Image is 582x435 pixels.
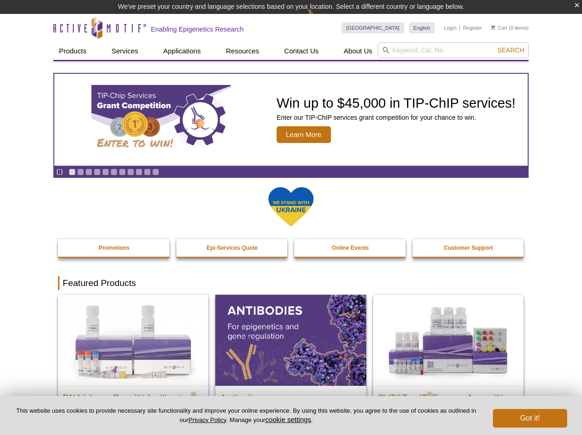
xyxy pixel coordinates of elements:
[491,22,529,33] li: (0 items)
[151,25,244,33] h2: Enabling Epigenetics Research
[58,276,524,290] h2: Featured Products
[277,113,516,122] p: Enter our TIP-ChIP services grant competition for your chance to win.
[69,169,76,175] a: Go to slide 1
[54,74,528,166] a: TIP-ChIP Services Grant Competition Win up to $45,000 in TIP-ChIP services! Enter our TIP-ChIP se...
[265,416,311,423] button: cookie settings
[127,169,134,175] a: Go to slide 8
[98,245,129,251] strong: Promotions
[294,239,407,257] a: Online Events
[215,295,366,386] img: All Antibodies
[63,389,204,403] h2: DNA Library Prep Kit for Illumina
[191,391,196,399] sup: ®
[378,389,519,403] h2: CUT&Tag-IT Express Assay Kit
[144,169,151,175] a: Go to slide 10
[491,25,507,31] a: Cart
[106,42,144,60] a: Services
[378,42,529,58] input: Keyword, Cat. No.
[176,239,289,257] a: Epi-Services Quote
[53,42,92,60] a: Products
[77,169,84,175] a: Go to slide 2
[307,7,332,29] img: Change Here
[491,25,495,30] img: Your Cart
[463,25,482,31] a: Register
[493,409,567,428] button: Got it!
[119,169,126,175] a: Go to slide 7
[58,239,170,257] a: Promotions
[413,239,525,257] a: Customer Support
[268,186,314,227] img: We Stand With Ukraine
[495,46,527,54] button: Search
[85,169,92,175] a: Go to slide 3
[110,169,117,175] a: Go to slide 6
[54,74,528,166] article: TIP-ChIP Services Grant Competition
[152,169,159,175] a: Go to slide 11
[444,25,457,31] a: Login
[220,389,361,403] h2: Antibodies
[188,416,226,423] a: Privacy Policy
[409,22,435,33] a: English
[332,245,369,251] strong: Online Events
[102,169,109,175] a: Go to slide 5
[338,42,378,60] a: About Us
[427,391,433,399] sup: ®
[91,85,231,155] img: TIP-ChIP Services Grant Competition
[58,295,208,386] img: DNA Library Prep Kit for Illumina
[158,42,207,60] a: Applications
[444,245,493,251] strong: Customer Support
[277,126,331,143] span: Learn More
[56,169,63,175] a: Toggle autoplay
[15,407,478,424] p: This website uses cookies to provide necessary site functionality and improve your online experie...
[220,42,265,60] a: Resources
[459,22,460,33] li: |
[277,96,516,110] h2: Win up to $45,000 in TIP-ChIP services!
[342,22,404,33] a: [GEOGRAPHIC_DATA]
[207,245,258,251] strong: Epi-Services Quote
[278,42,324,60] a: Contact Us
[498,46,524,54] span: Search
[136,169,142,175] a: Go to slide 9
[94,169,101,175] a: Go to slide 4
[373,295,524,386] img: CUT&Tag-IT® Express Assay Kit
